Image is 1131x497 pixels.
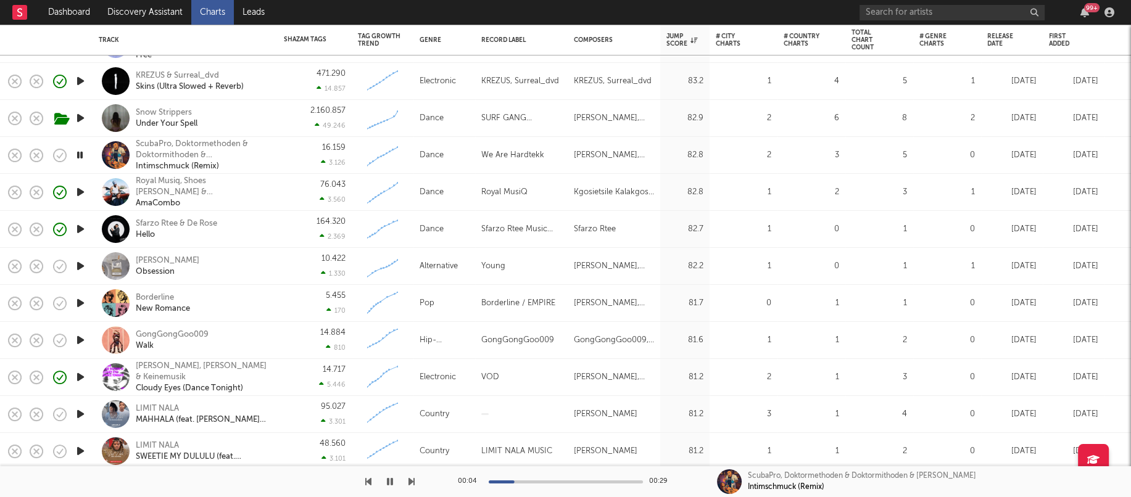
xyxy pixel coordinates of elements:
[919,185,975,200] div: 1
[716,259,771,274] div: 1
[420,36,463,44] div: Genre
[987,222,1037,237] div: [DATE]
[136,176,268,198] div: Royal Musiq, Shoes [PERSON_NAME] & [PERSON_NAME]
[420,296,434,311] div: Pop
[716,74,771,89] div: 1
[320,232,346,240] div: 2.369
[784,33,821,47] div: # Country Charts
[322,144,346,152] div: 16.159
[666,148,703,163] div: 82.8
[481,148,544,163] div: We Are Hardtekk
[574,259,654,274] div: [PERSON_NAME], [PERSON_NAME], [PERSON_NAME], [PERSON_NAME], [PERSON_NAME], [PERSON_NAME]
[649,474,674,489] div: 00:29
[987,33,1018,47] div: Release Date
[136,161,268,172] div: Intimschmuck (Remix)
[1080,7,1089,17] button: 99+
[666,370,703,385] div: 81.2
[358,33,401,47] div: Tag Growth Trend
[574,185,654,200] div: Kgosietsile Kalakgosi, Tisetso Masangu
[987,148,1037,163] div: [DATE]
[987,185,1037,200] div: [DATE]
[136,118,197,129] div: Under Your Spell
[919,333,975,348] div: 0
[574,333,654,348] div: GongGongGoo009, [PERSON_NAME]
[321,255,346,263] div: 10.422
[987,444,1037,459] div: [DATE]
[326,306,346,314] div: 170
[321,454,346,462] div: 3.101
[574,36,648,44] div: Composers
[851,407,907,422] div: 4
[420,222,444,237] div: Dance
[136,361,268,394] a: [PERSON_NAME], [PERSON_NAME] & KeinemusikCloudy Eyes (Dance Tonight)
[784,185,839,200] div: 2
[1084,3,1100,12] div: 99 +
[420,74,456,89] div: Electronic
[136,81,244,92] div: Skins (Ultra Slowed + Reverb)
[851,259,907,274] div: 1
[317,70,346,78] div: 471.290
[136,198,268,209] div: AmaCombo
[1049,148,1098,163] div: [DATE]
[716,370,771,385] div: 2
[851,148,907,163] div: 5
[136,70,244,92] a: KREZUS & Surreal_dvdSkins (Ultra Slowed + Reverb)
[420,185,444,200] div: Dance
[326,343,346,351] div: 810
[136,440,268,462] a: LIMIT NALASWEETIE MY DULULU (feat. [GEOGRAPHIC_DATA])
[136,176,268,209] a: Royal Musiq, Shoes [PERSON_NAME] & [PERSON_NAME]AmaCombo
[136,218,217,229] div: Sfarzo Rtee & De Rose
[136,292,190,314] a: BorderlineNew Romance
[420,111,444,126] div: Dance
[136,255,199,266] div: [PERSON_NAME]
[320,440,346,448] div: 48.560
[716,111,771,126] div: 2
[420,407,449,422] div: Country
[420,148,444,163] div: Dance
[784,370,839,385] div: 1
[919,74,975,89] div: 1
[716,33,753,47] div: # City Charts
[748,482,824,493] div: Intimschmuck (Remix)
[1049,74,1098,89] div: [DATE]
[716,444,771,459] div: 1
[919,370,975,385] div: 0
[481,296,555,311] div: Borderline / EMPIRE
[716,296,771,311] div: 0
[481,111,561,126] div: SURF GANG RECORDS
[320,329,346,337] div: 14.884
[320,181,346,189] div: 76.043
[136,292,190,303] div: Borderline
[481,36,555,44] div: Record Label
[321,158,346,166] div: 3.126
[481,370,499,385] div: VOD
[851,222,907,237] div: 1
[666,296,703,311] div: 81.7
[987,259,1037,274] div: [DATE]
[1049,370,1098,385] div: [DATE]
[784,296,839,311] div: 1
[136,303,190,314] div: New Romance
[481,333,554,348] div: GongGongGoo009
[136,451,268,462] div: SWEETIE MY DULULU (feat. [GEOGRAPHIC_DATA])
[666,259,703,274] div: 82.2
[136,440,268,451] div: LIMIT NALA
[784,333,839,348] div: 1
[1049,259,1098,274] div: [DATE]
[136,107,197,129] a: Snow StrippersUnder Your Spell
[784,74,839,89] div: 4
[481,222,561,237] div: Sfarzo Rtee Music (pty) LTD
[574,111,654,126] div: [PERSON_NAME], [PERSON_NAME]
[136,414,268,425] div: MAHHALA (feat. [PERSON_NAME] DAUGHTER)
[574,370,654,385] div: [PERSON_NAME], [PERSON_NAME]
[326,292,346,300] div: 5.455
[716,407,771,422] div: 3
[784,111,839,126] div: 6
[321,417,346,425] div: 3.301
[784,407,839,422] div: 1
[420,444,449,459] div: Country
[851,74,907,89] div: 5
[784,444,839,459] div: 1
[860,5,1045,20] input: Search for artists
[851,29,889,51] div: Total Chart Count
